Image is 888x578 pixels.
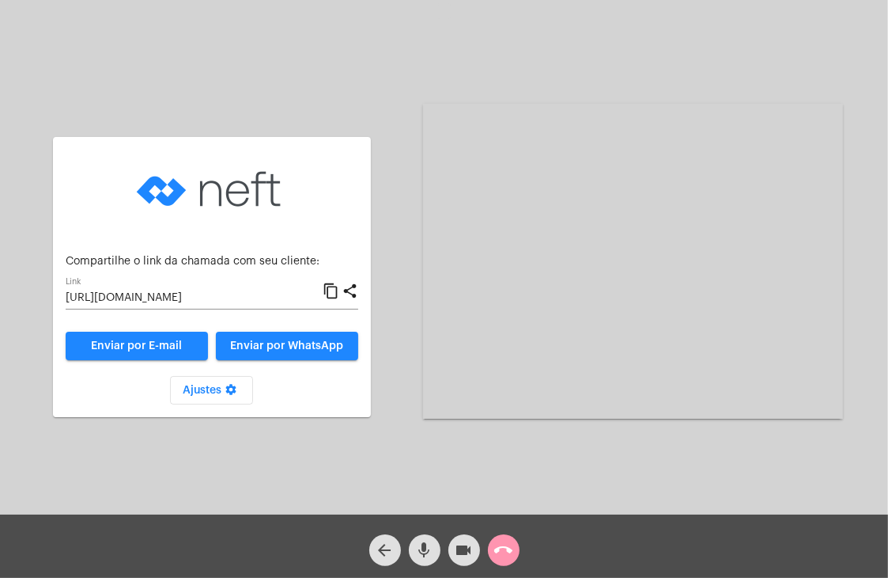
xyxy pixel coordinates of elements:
[183,385,240,396] span: Ajustes
[415,541,434,560] mat-icon: mic
[66,256,358,268] p: Compartilhe o link da chamada com seu cliente:
[455,541,474,560] mat-icon: videocam
[216,332,358,360] button: Enviar por WhatsApp
[323,282,339,301] mat-icon: content_copy
[342,282,358,301] mat-icon: share
[376,541,395,560] mat-icon: arrow_back
[133,150,291,229] img: logo-neft-novo-2.png
[170,376,253,405] button: Ajustes
[230,340,343,352] span: Enviar por WhatsApp
[66,332,208,360] a: Enviar por E-mail
[494,541,513,560] mat-icon: call_end
[221,383,240,402] mat-icon: settings
[91,340,182,352] span: Enviar por E-mail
